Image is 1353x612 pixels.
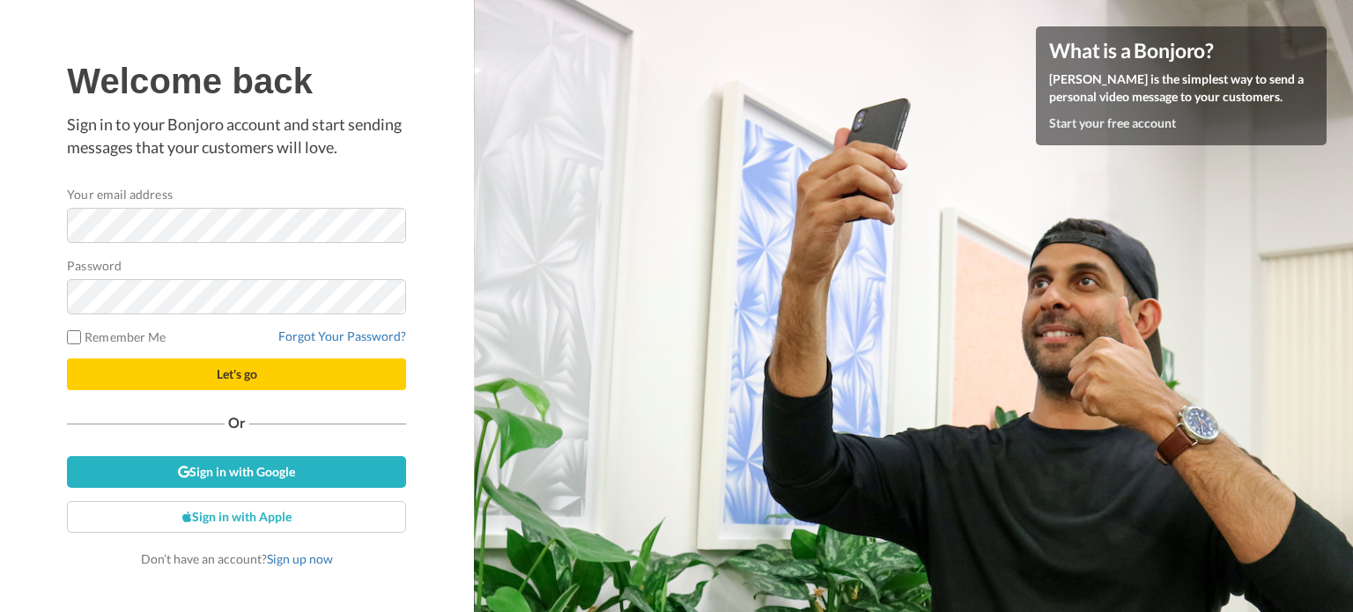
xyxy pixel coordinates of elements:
[225,417,249,429] span: Or
[67,328,166,346] label: Remember Me
[67,330,81,344] input: Remember Me
[67,256,122,275] label: Password
[217,366,257,381] span: Let's go
[67,501,406,533] a: Sign in with Apple
[67,114,406,159] p: Sign in to your Bonjoro account and start sending messages that your customers will love.
[267,551,333,566] a: Sign up now
[67,358,406,390] button: Let's go
[278,328,406,343] a: Forgot Your Password?
[67,456,406,488] a: Sign in with Google
[1049,40,1313,62] h4: What is a Bonjoro?
[67,62,406,100] h1: Welcome back
[1049,115,1176,130] a: Start your free account
[1049,70,1313,106] p: [PERSON_NAME] is the simplest way to send a personal video message to your customers.
[67,185,172,203] label: Your email address
[141,551,333,566] span: Don’t have an account?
